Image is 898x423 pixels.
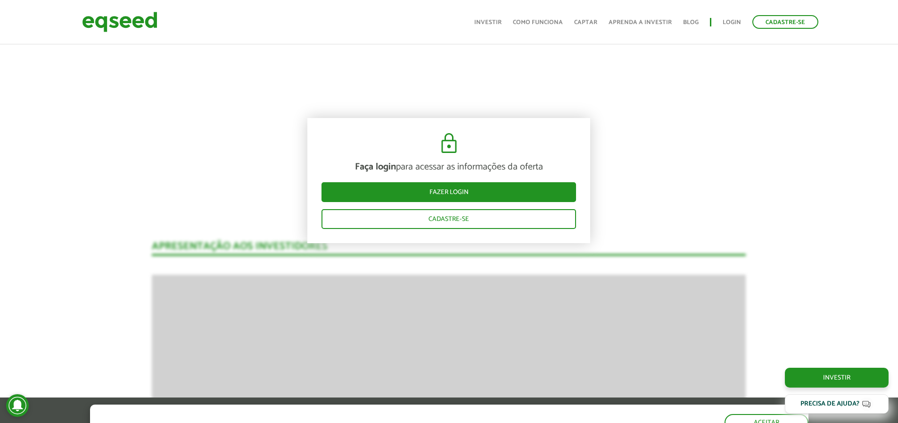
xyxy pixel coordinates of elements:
h5: O site da EqSeed utiliza cookies para melhorar sua navegação. [90,405,431,419]
a: Investir [474,19,502,25]
img: cadeado.svg [437,132,461,155]
p: para acessar as informações da oferta [321,161,576,173]
a: Como funciona [513,19,563,25]
a: Blog [683,19,699,25]
a: Login [723,19,741,25]
strong: Faça login [355,159,396,175]
a: Cadastre-se [752,15,818,29]
a: Investir [785,368,889,388]
a: Cadastre-se [321,209,576,229]
a: Aprenda a investir [609,19,672,25]
a: Captar [574,19,597,25]
a: Fazer login [321,182,576,202]
img: EqSeed [82,9,157,34]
